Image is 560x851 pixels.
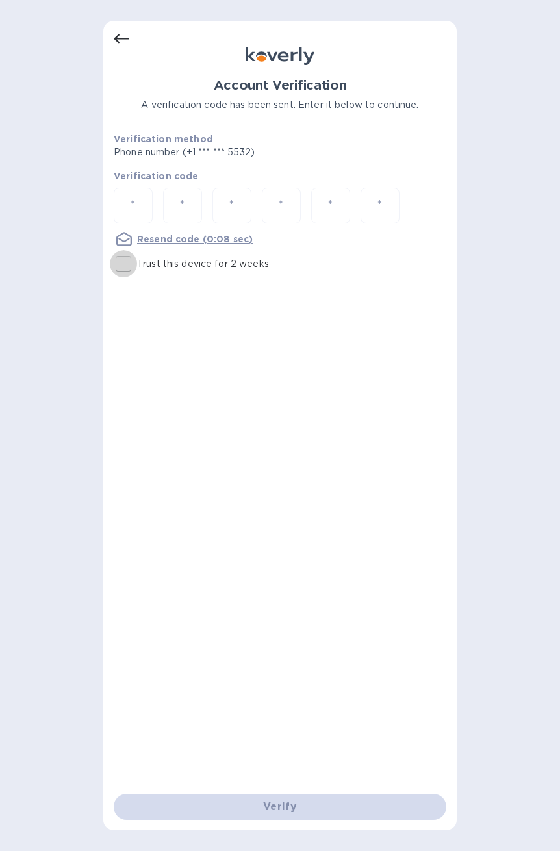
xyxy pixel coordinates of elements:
p: Phone number (+1 *** *** 5532) [114,146,354,159]
p: Trust this device for 2 weeks [137,257,269,271]
p: A verification code has been sent. Enter it below to continue. [114,98,446,112]
u: Resend code (0:08 sec) [137,234,253,244]
b: Verification method [114,134,213,144]
p: Verification code [114,170,446,183]
h1: Account Verification [114,78,446,93]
